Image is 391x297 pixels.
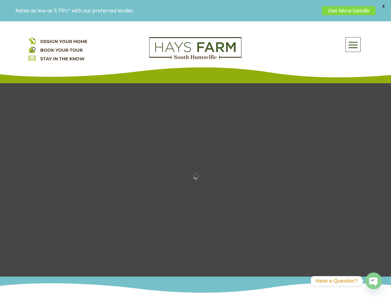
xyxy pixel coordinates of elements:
a: Get More Details [322,6,376,15]
p: Rates as low as 5.75%* with our preferred lender [15,8,319,14]
a: DESIGN YOUR HOME [40,39,87,44]
a: BOOK YOUR TOUR [40,47,83,53]
img: design your home [28,37,36,44]
img: book your home tour [28,46,36,53]
img: Logo [149,37,241,59]
a: hays farm homes huntsville development [149,55,241,61]
a: STAY IN THE KNOW [40,56,85,62]
span: X [379,2,388,11]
